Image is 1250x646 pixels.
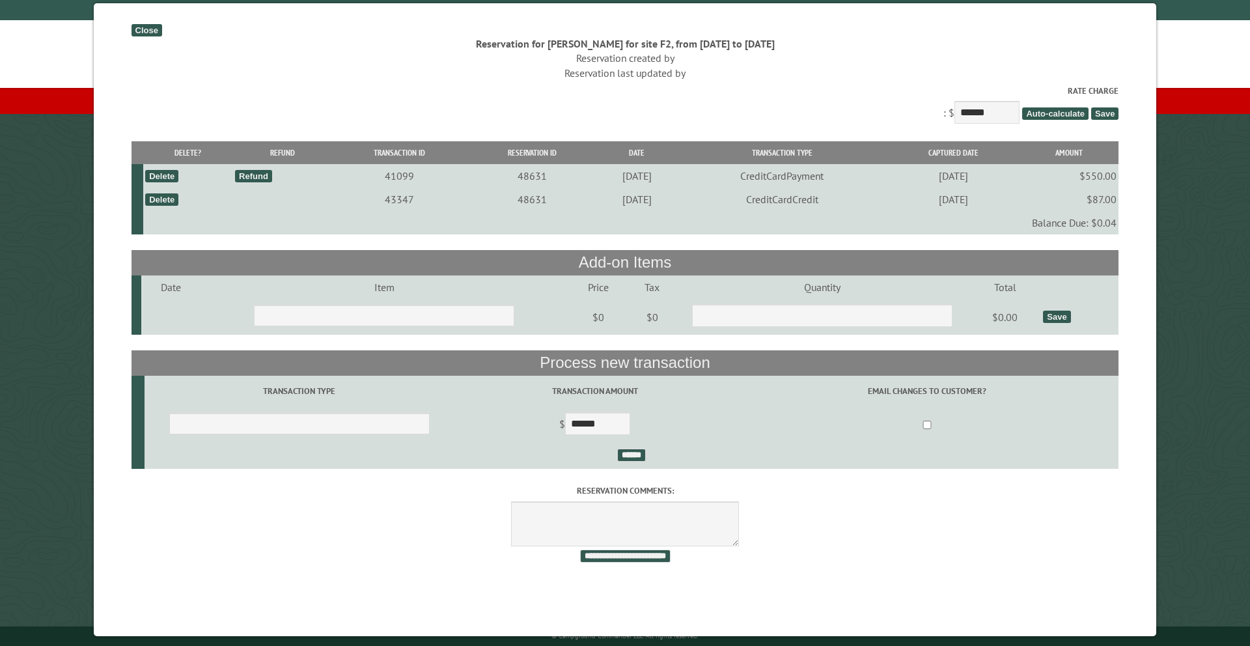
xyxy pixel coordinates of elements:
td: Price [568,275,629,299]
td: $ [454,407,736,443]
td: [DATE] [887,188,1020,211]
label: Transaction Amount [456,385,734,397]
div: Delete [145,193,178,206]
span: Save [1091,107,1118,120]
td: 41099 [332,164,467,188]
label: Email changes to customer? [738,385,1117,397]
div: Close [132,24,162,36]
td: CreditCardCredit [677,188,887,211]
td: 48631 [467,164,597,188]
div: Reservation for [PERSON_NAME] for site F2, from [DATE] to [DATE] [132,36,1119,51]
td: $87.00 [1020,188,1118,211]
td: Tax [629,275,676,299]
small: © Campground Commander LLC. All rights reserved. [551,632,699,640]
div: Save [1043,311,1070,323]
th: Captured Date [887,141,1020,164]
td: Quantity [675,275,969,299]
td: $0 [568,299,629,335]
td: [DATE] [596,164,676,188]
label: Rate Charge [132,85,1119,97]
div: Reservation created by [132,51,1119,65]
td: 48631 [467,188,597,211]
td: Balance Due: $0.04 [143,211,1118,234]
th: Add-on Items [132,250,1119,275]
th: Amount [1020,141,1118,164]
th: Refund [233,141,332,164]
td: Total [969,275,1041,299]
span: Auto-calculate [1022,107,1089,120]
th: Transaction ID [332,141,467,164]
div: Refund [235,170,272,182]
td: CreditCardPayment [677,164,887,188]
label: Reservation comments: [132,484,1119,497]
td: Date [141,275,201,299]
div: Delete [145,170,178,182]
div: : $ [132,85,1119,127]
div: Reservation last updated by [132,66,1119,80]
td: Item [201,275,568,299]
td: [DATE] [887,164,1020,188]
th: Process new transaction [132,350,1119,375]
th: Reservation ID [467,141,597,164]
td: [DATE] [596,188,676,211]
td: 43347 [332,188,467,211]
label: Transaction Type [146,385,452,397]
td: $0.00 [969,299,1041,335]
th: Transaction Type [677,141,887,164]
th: Delete? [143,141,233,164]
th: Date [596,141,676,164]
td: $550.00 [1020,164,1118,188]
td: $0 [629,299,676,335]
